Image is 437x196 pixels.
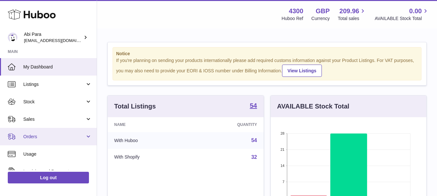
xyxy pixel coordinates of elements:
div: If you're planning on sending your products internationally please add required customs informati... [116,57,418,77]
div: Huboo Ref [282,15,303,22]
strong: Notice [116,51,418,57]
h3: Total Listings [114,102,156,111]
span: Invoicing and Payments [23,169,85,175]
strong: 4300 [289,7,303,15]
td: With Huboo [108,132,192,149]
th: Name [108,117,192,132]
span: AVAILABLE Stock Total [375,15,429,22]
h3: AVAILABLE Stock Total [277,102,349,111]
a: 54 [250,102,257,110]
a: 0.00 AVAILABLE Stock Total [375,7,429,22]
a: 209.96 Total sales [338,7,366,22]
span: Sales [23,116,85,122]
span: 209.96 [339,7,359,15]
span: Orders [23,134,85,140]
span: 0.00 [409,7,422,15]
div: Abi Para [24,31,82,44]
a: View Listings [282,65,322,77]
text: 14 [280,164,284,168]
img: Abi@mifo.co.uk [8,33,17,42]
th: Quantity [192,117,264,132]
span: [EMAIL_ADDRESS][DOMAIN_NAME] [24,38,95,43]
a: 32 [251,154,257,160]
td: With Shopify [108,149,192,166]
strong: 54 [250,102,257,109]
a: 54 [251,138,257,143]
text: 7 [282,180,284,184]
strong: GBP [316,7,330,15]
text: 21 [280,148,284,151]
span: Listings [23,81,85,88]
text: 28 [280,131,284,135]
span: Usage [23,151,92,157]
a: Log out [8,172,89,183]
span: Stock [23,99,85,105]
span: Total sales [338,15,366,22]
span: My Dashboard [23,64,92,70]
div: Currency [311,15,330,22]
